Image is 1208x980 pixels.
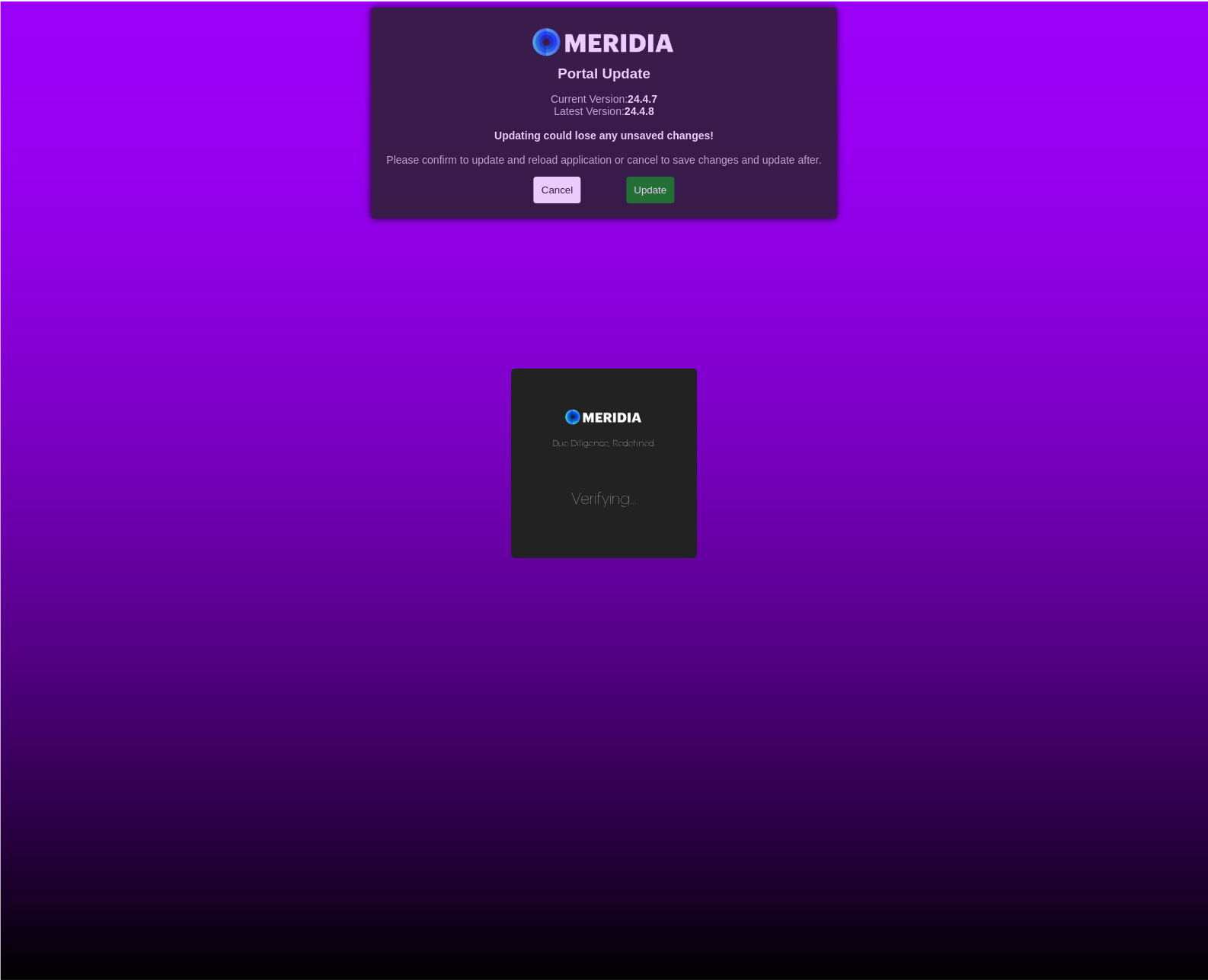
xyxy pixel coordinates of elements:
[628,93,657,105] strong: 24.4.7
[386,65,821,82] h3: Portal Update
[494,129,714,142] strong: Updating could lose any unsaved changes!
[528,23,680,62] img: Meridia Logo
[626,177,674,203] button: Update
[625,105,654,117] strong: 24.4.8
[534,177,581,203] button: Cancel
[386,93,821,166] p: Current Version: Latest Version: Please confirm to update and reload application or cancel to sav...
